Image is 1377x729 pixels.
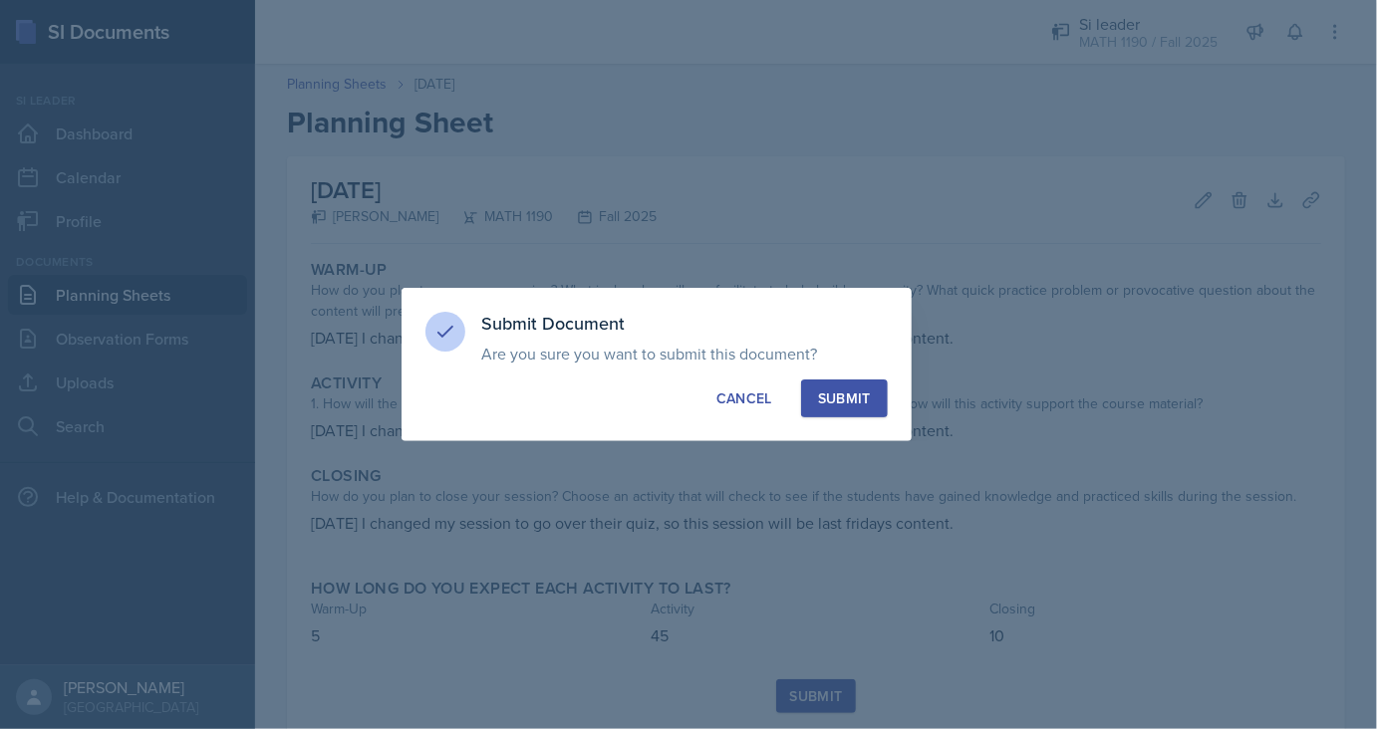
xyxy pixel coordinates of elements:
p: Are you sure you want to submit this document? [481,344,888,364]
h3: Submit Document [481,312,888,336]
button: Cancel [699,379,789,417]
div: Submit [818,388,871,408]
button: Submit [801,379,888,417]
div: Cancel [716,388,772,408]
